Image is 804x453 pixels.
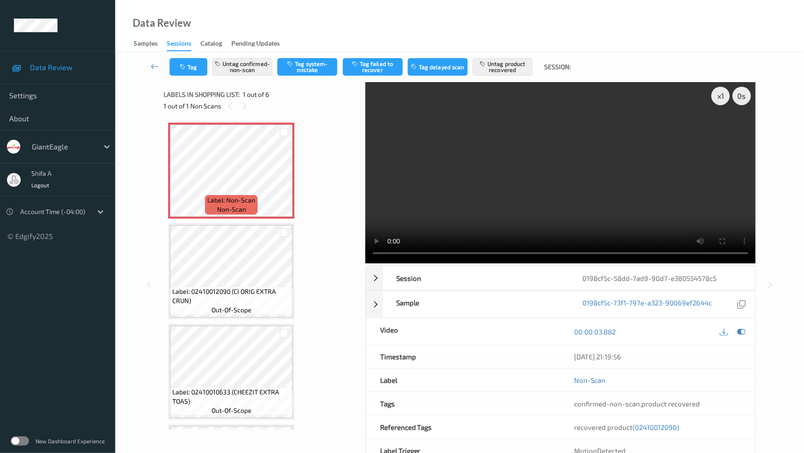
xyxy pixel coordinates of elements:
[473,58,533,76] button: Untag product recovered
[641,399,700,408] span: product recovered
[200,37,231,50] a: Catalog
[574,327,616,336] a: 00:00:03.882
[212,58,272,76] button: Untag confirmed-non-scan
[167,37,200,51] a: Sessions
[711,87,730,105] div: x 1
[574,352,741,361] div: [DATE] 21:19:56
[582,298,712,310] a: 0198cf5c-73f1-797e-a323-90069ef2644c
[633,423,679,431] span: (02410012090)
[231,37,289,50] a: Pending Updates
[366,392,561,415] div: Tags
[383,291,569,317] div: Sample
[569,267,755,290] div: 0198cf5c-58dd-7ad9-90d7-e380554578c5
[574,376,605,385] a: Non-Scan
[134,39,158,50] div: Samples
[733,87,751,105] div: 0 s
[574,399,640,408] span: confirmed-non-scan
[170,58,207,76] button: Tag
[243,90,269,99] span: 1 out of 6
[408,58,468,76] button: Tag delayed scan
[366,291,755,318] div: Sample0198cf5c-73f1-797e-a323-90069ef2644c
[574,423,679,431] span: recovered product
[172,287,290,305] span: Label: 02410012090 (CI ORIG EXTRA CRUN)
[366,369,561,392] div: Label
[211,406,252,415] span: out-of-scope
[383,267,569,290] div: Session
[167,39,191,51] div: Sessions
[277,58,337,76] button: Tag system-mistake
[343,58,403,76] button: Tag failed to recover
[211,305,252,315] span: out-of-scope
[231,39,280,50] div: Pending Updates
[574,399,700,408] span: ,
[366,318,561,345] div: Video
[172,387,290,406] span: Label: 02410010633 (CHEEZIT EXTRA TOAS)
[164,90,240,99] span: Labels in shopping list:
[366,416,561,439] div: Referenced Tags
[366,266,755,290] div: Session0198cf5c-58dd-7ad9-90d7-e380554578c5
[217,205,246,214] span: non-scan
[366,345,561,368] div: Timestamp
[133,18,191,28] div: Data Review
[544,62,571,72] span: Session:
[200,39,222,50] div: Catalog
[134,37,167,50] a: Samples
[164,100,359,112] div: 1 out of 1 Non Scans
[207,196,255,205] span: Label: Non-Scan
